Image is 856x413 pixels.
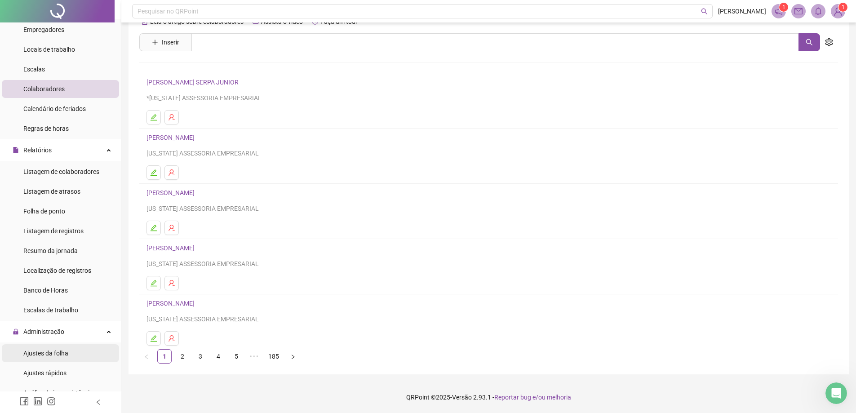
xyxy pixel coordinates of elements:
[23,306,78,314] span: Escalas de trabalho
[247,349,262,364] span: •••
[194,350,207,363] a: 3
[139,349,154,364] button: left
[23,168,99,175] span: Listagem de colaboradores
[168,280,175,287] span: user-delete
[146,300,197,307] a: [PERSON_NAME]
[150,280,157,287] span: edit
[247,349,262,364] li: 5 próximas páginas
[23,227,84,235] span: Listagem de registros
[779,3,788,12] sup: 1
[168,224,175,231] span: user-delete
[23,125,69,132] span: Regras de horas
[842,4,845,10] span: 1
[150,169,157,176] span: edit
[265,349,282,364] li: 185
[782,4,785,10] span: 1
[146,204,831,213] div: [US_STATE] ASSESSORIA EMPRESARIAL
[230,350,243,363] a: 5
[23,105,86,112] span: Calendário de feriados
[152,39,158,45] span: plus
[146,314,831,324] div: [US_STATE] ASSESSORIA EMPRESARIAL
[146,79,241,86] a: [PERSON_NAME] SERPA JUNIOR
[814,7,822,15] span: bell
[162,37,179,47] span: Inserir
[23,208,65,215] span: Folha de ponto
[139,349,154,364] li: Página anterior
[193,349,208,364] li: 3
[701,8,708,15] span: search
[23,328,64,335] span: Administração
[20,397,29,406] span: facebook
[33,397,42,406] span: linkedin
[146,189,197,196] a: [PERSON_NAME]
[494,394,571,401] span: Reportar bug e/ou melhoria
[718,6,766,16] span: [PERSON_NAME]
[286,349,300,364] li: Próxima página
[13,147,19,153] span: file
[23,267,91,274] span: Localização de registros
[23,85,65,93] span: Colaboradores
[175,349,190,364] li: 2
[286,349,300,364] button: right
[144,354,149,360] span: left
[266,350,282,363] a: 185
[150,114,157,121] span: edit
[290,354,296,360] span: right
[23,147,52,154] span: Relatórios
[23,46,75,53] span: Locais de trabalho
[95,399,102,405] span: left
[806,39,813,46] span: search
[23,66,45,73] span: Escalas
[452,394,472,401] span: Versão
[168,169,175,176] span: user-delete
[23,350,68,357] span: Ajustes da folha
[146,244,197,252] a: [PERSON_NAME]
[794,7,803,15] span: mail
[23,247,78,254] span: Resumo da jornada
[831,4,845,18] img: 91023
[23,26,64,33] span: Empregadores
[150,335,157,342] span: edit
[775,7,783,15] span: notification
[150,224,157,231] span: edit
[23,369,67,377] span: Ajustes rápidos
[146,259,831,269] div: [US_STATE] ASSESSORIA EMPRESARIAL
[211,349,226,364] li: 4
[121,382,856,413] footer: QRPoint © 2025 - 2.93.1 -
[145,35,186,49] button: Inserir
[838,3,847,12] sup: Atualize o seu contato no menu Meus Dados
[23,389,96,396] span: Análise de inconsistências
[146,93,831,103] div: *[US_STATE] ASSESSORIA EMPRESARIAL
[168,335,175,342] span: user-delete
[23,287,68,294] span: Banco de Horas
[212,350,225,363] a: 4
[158,350,171,363] a: 1
[146,148,831,158] div: [US_STATE] ASSESSORIA EMPRESARIAL
[146,134,197,141] a: [PERSON_NAME]
[23,188,80,195] span: Listagem de atrasos
[47,397,56,406] span: instagram
[825,38,833,46] span: setting
[825,382,847,404] iframe: Intercom live chat
[168,114,175,121] span: user-delete
[157,349,172,364] li: 1
[176,350,189,363] a: 2
[229,349,244,364] li: 5
[13,329,19,335] span: lock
